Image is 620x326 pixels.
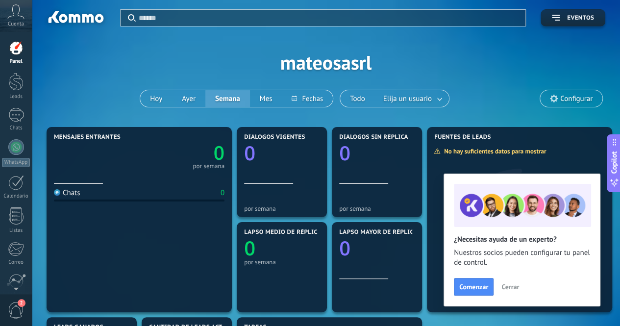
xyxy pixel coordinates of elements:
div: 0 [221,188,224,198]
button: Cerrar [497,279,523,294]
div: por semana [339,205,415,212]
button: Todo [340,90,375,107]
span: Elija un usuario [381,92,434,105]
div: No hay suficientes datos para mostrar [434,147,553,155]
span: Diálogos vigentes [244,134,305,141]
button: Comenzar [454,278,494,296]
div: por semana [244,258,320,266]
span: Comenzar [459,283,488,290]
button: Ayer [172,90,205,107]
div: por semana [244,205,320,212]
button: Eventos [541,9,605,26]
img: Chats [54,189,60,196]
span: Copilot [609,151,619,174]
text: 0 [339,139,350,166]
span: Cerrar [501,283,519,290]
span: Lapso mayor de réplica [339,229,417,236]
div: Listas [2,227,30,234]
text: 0 [244,234,255,261]
h2: ¿Necesitas ayuda de un experto? [454,235,590,244]
span: Lapso medio de réplica [244,229,322,236]
button: Fechas [282,90,332,107]
div: Leads [2,94,30,100]
span: Cuenta [8,21,24,27]
button: Hoy [140,90,172,107]
div: por semana [193,164,224,169]
div: WhatsApp [2,158,30,167]
span: Diálogos sin réplica [339,134,408,141]
button: Semana [205,90,250,107]
span: 2 [18,299,25,307]
div: Calendario [2,193,30,200]
span: Eventos [567,15,594,22]
div: Correo [2,259,30,266]
div: Chats [54,188,80,198]
button: Mes [250,90,282,107]
span: Fuentes de leads [434,134,491,141]
text: 0 [244,139,255,166]
span: Configurar [560,95,593,103]
text: 0 [214,140,224,166]
div: Panel [2,58,30,65]
button: Elija un usuario [375,90,449,107]
div: Chats [2,125,30,131]
text: 0 [339,234,350,261]
a: 0 [139,140,224,166]
span: Nuestros socios pueden configurar tu panel de control. [454,248,590,268]
span: Mensajes entrantes [54,134,121,141]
